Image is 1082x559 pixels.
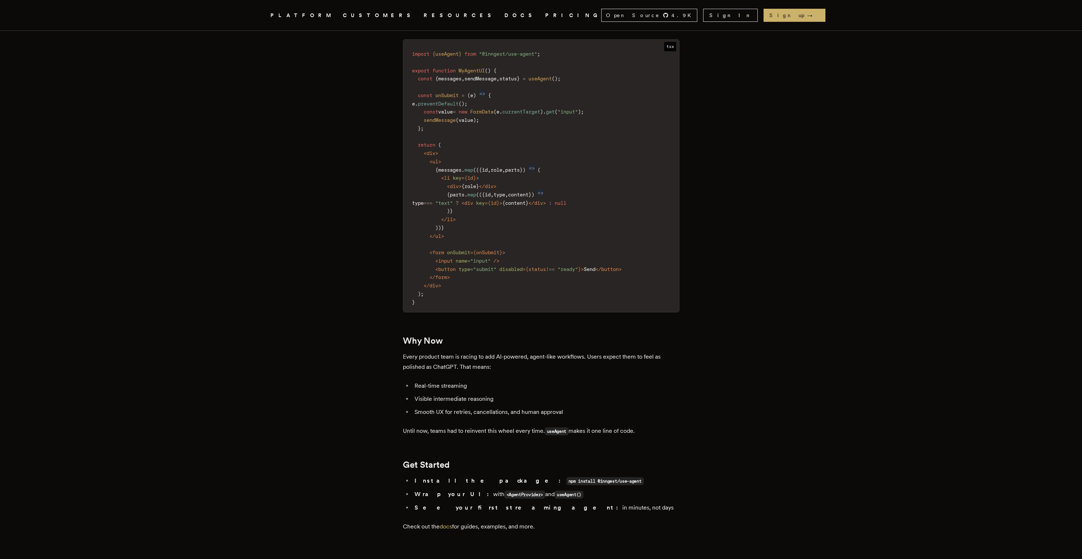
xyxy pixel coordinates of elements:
[485,183,494,189] span: div
[505,192,508,197] span: ,
[545,427,569,435] code: useAgent
[429,233,435,239] span: </
[578,266,581,272] span: }
[447,208,450,214] span: )
[476,175,479,181] span: >
[473,249,476,255] span: {
[496,109,499,115] span: e
[403,352,679,372] p: Every product team is racing to add AI-powered, agent-like workflows. Users expect them to feel a...
[403,336,679,346] h2: Why Now
[461,92,464,98] span: =
[476,266,494,272] span: submit
[429,274,435,280] span: </
[470,258,473,264] span: "
[403,522,679,532] p: Check out the for guides, examples, and more.
[447,274,450,280] span: >
[555,491,583,499] code: useAgent()
[461,183,464,189] span: {
[412,381,679,391] li: Real-time streaming
[459,109,467,115] span: new
[461,200,464,206] span: <
[444,175,450,181] span: li
[464,175,467,181] span: {
[418,142,435,148] span: return
[464,101,467,107] span: ;
[494,258,499,264] span: />
[461,76,464,81] span: ,
[467,258,470,264] span: =
[502,249,505,255] span: >
[459,183,461,189] span: >
[545,11,601,20] a: PRICING
[482,192,485,197] span: {
[432,249,444,255] span: form
[412,51,429,57] span: import
[494,68,496,73] span: {
[531,192,534,197] span: )
[441,225,444,231] span: }
[526,200,528,206] span: }
[664,42,676,51] span: tsx
[473,175,476,181] span: }
[459,51,461,57] span: }
[505,167,520,173] span: parts
[412,200,424,206] span: type
[581,109,584,115] span: ;
[476,249,499,255] span: onSubmit
[488,258,491,264] span: "
[502,167,505,173] span: ,
[552,76,555,81] span: (
[435,76,438,81] span: {
[412,407,679,417] li: Smooth UX for retries, cancellations, and human approval
[424,117,456,123] span: sendMessage
[435,200,453,206] span: "text"
[450,208,453,214] span: }
[412,299,415,305] span: }
[517,76,520,81] span: }
[450,192,464,197] span: parts
[412,394,679,404] li: Visible intermediate reasoning
[429,283,438,288] span: div
[505,200,526,206] span: content
[540,109,543,115] span: )
[606,12,660,19] span: Open Source
[555,76,558,81] span: )
[520,167,523,173] span: }
[546,109,555,115] span: get
[491,200,496,206] span: id
[435,258,438,264] span: <
[494,192,505,197] span: type
[549,200,552,206] span: :
[435,92,459,98] span: onSubmit
[470,109,494,115] span: FormData
[529,165,535,171] span: =>
[543,109,546,115] span: .
[441,175,444,181] span: <
[438,159,441,164] span: >
[528,266,546,272] span: status
[485,200,488,206] span: =
[467,92,470,98] span: (
[479,167,482,173] span: {
[438,167,461,173] span: messages
[435,167,438,173] span: {
[453,216,456,222] span: >
[424,283,429,288] span: </
[491,192,494,197] span: ,
[435,266,438,272] span: <
[412,503,679,513] li: in minutes, not days
[456,258,467,264] span: name
[558,76,560,81] span: ;
[619,266,622,272] span: >
[470,266,473,272] span: =
[595,266,601,272] span: </
[479,192,482,197] span: (
[464,200,473,206] span: div
[418,76,432,81] span: const
[453,175,461,181] span: key
[421,125,424,131] span: ;
[403,426,679,436] p: Until now, teams had to reinvent this wheel every time. makes it one line of code.
[494,109,496,115] span: (
[427,150,435,156] span: div
[438,76,461,81] span: messages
